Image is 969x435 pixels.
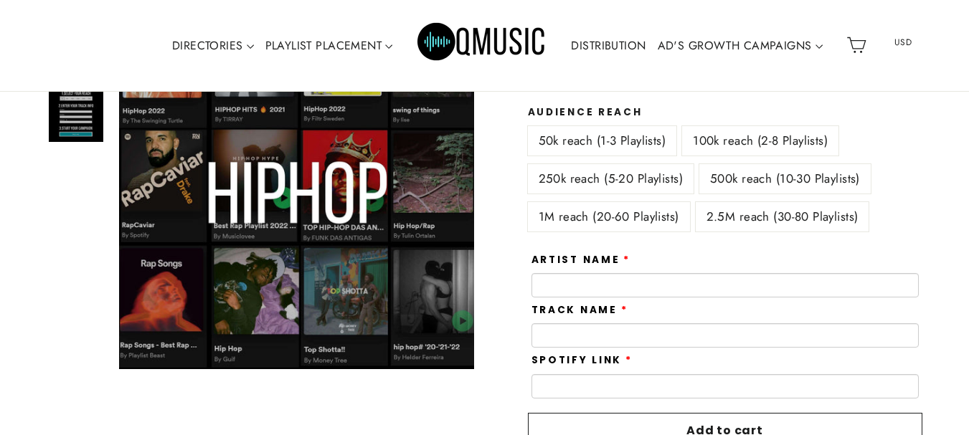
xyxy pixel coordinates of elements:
label: Spotify Link [531,355,633,366]
a: DIRECTORIES [166,29,260,62]
label: 2.5M reach (30-80 Playlists) [696,202,869,231]
div: Primary [123,4,841,87]
a: PLAYLIST PLACEMENT [260,29,399,62]
span: USD [876,32,930,53]
label: 250k reach (5-20 Playlists) [528,164,694,193]
label: 50k reach (1-3 Playlists) [528,126,677,156]
a: DISTRIBUTION [565,29,651,62]
img: Q Music Promotions [417,13,547,77]
label: 1M reach (20-60 Playlists) [528,202,690,231]
a: AD'S GROWTH CAMPAIGNS [652,29,828,62]
img: HipHop Playlist Placement [49,87,103,142]
label: 100k reach (2-8 Playlists) [682,126,838,156]
label: Artist Name [531,254,631,266]
label: 500k reach (10-30 Playlists) [699,164,871,193]
label: Track Name [531,305,628,316]
label: Audience Reach [528,107,922,118]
